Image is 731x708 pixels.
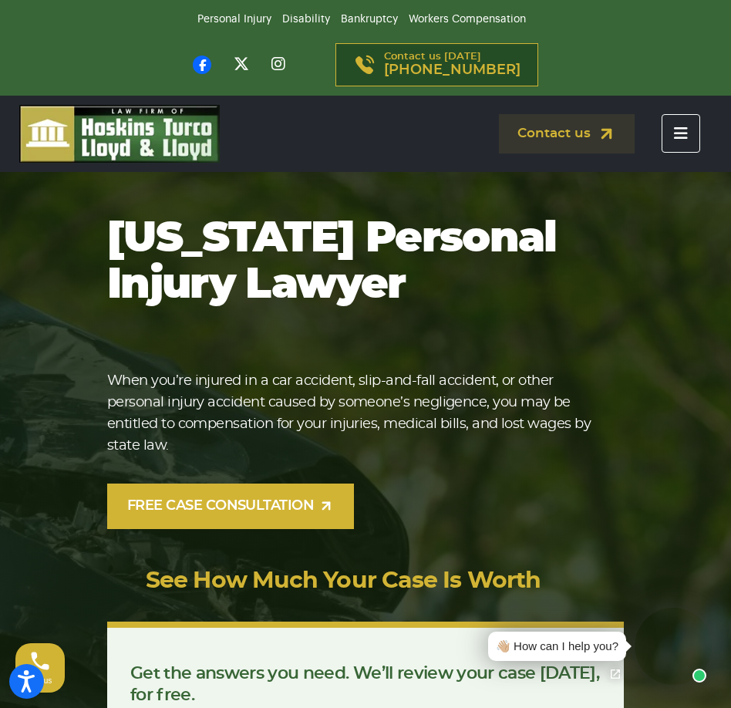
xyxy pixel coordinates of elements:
p: Contact us [DATE] [384,52,520,78]
a: Personal Injury [197,14,271,25]
a: Open chat [599,658,632,690]
button: Toggle navigation [662,114,700,153]
a: Workers Compensation [409,14,526,25]
a: Contact us [DATE][PHONE_NUMBER] [335,43,538,86]
div: 👋🏼 How can I help you? [496,638,618,656]
span: [PHONE_NUMBER] [384,62,520,78]
img: arrow-up-right-light.svg [318,498,334,514]
a: Contact us [499,114,635,153]
a: Bankruptcy [341,14,398,25]
a: Disability [282,14,330,25]
img: logo [19,105,220,163]
a: FREE CASE CONSULTATION [107,484,354,529]
a: See How Much Your Case Is Worth [146,569,541,592]
p: When you’re injured in a car accident, slip-and-fall accident, or other personal injury accident ... [107,370,593,457]
p: Get the answers you need. We’ll review your case [DATE], for free. [130,662,601,706]
h1: [US_STATE] Personal Injury Lawyer [107,216,593,308]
